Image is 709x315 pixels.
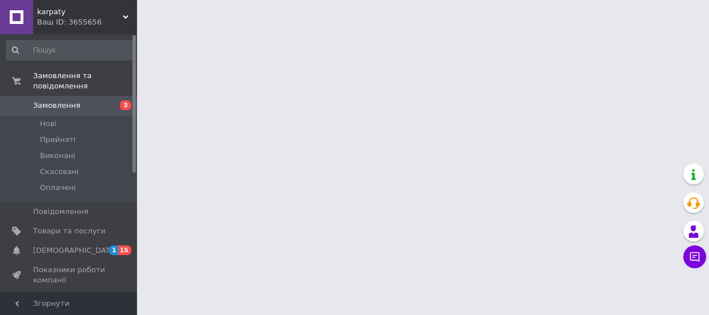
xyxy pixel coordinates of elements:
span: karpaty [37,7,123,17]
span: 3 [120,100,131,110]
div: Ваш ID: 3655656 [37,17,137,27]
span: Виконані [40,151,75,161]
input: Пошук [6,40,134,60]
button: Чат з покупцем [683,245,706,268]
span: Нові [40,119,57,129]
span: Оплачені [40,183,76,193]
span: Замовлення [33,100,80,111]
span: [DEMOGRAPHIC_DATA] [33,245,118,256]
span: Прийняті [40,135,75,145]
span: Показники роботи компанії [33,265,106,285]
span: Скасовані [40,167,79,177]
span: Повідомлення [33,207,88,217]
span: 1 [109,245,118,255]
span: 15 [118,245,131,255]
span: Замовлення та повідомлення [33,71,137,91]
span: Товари та послуги [33,226,106,236]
